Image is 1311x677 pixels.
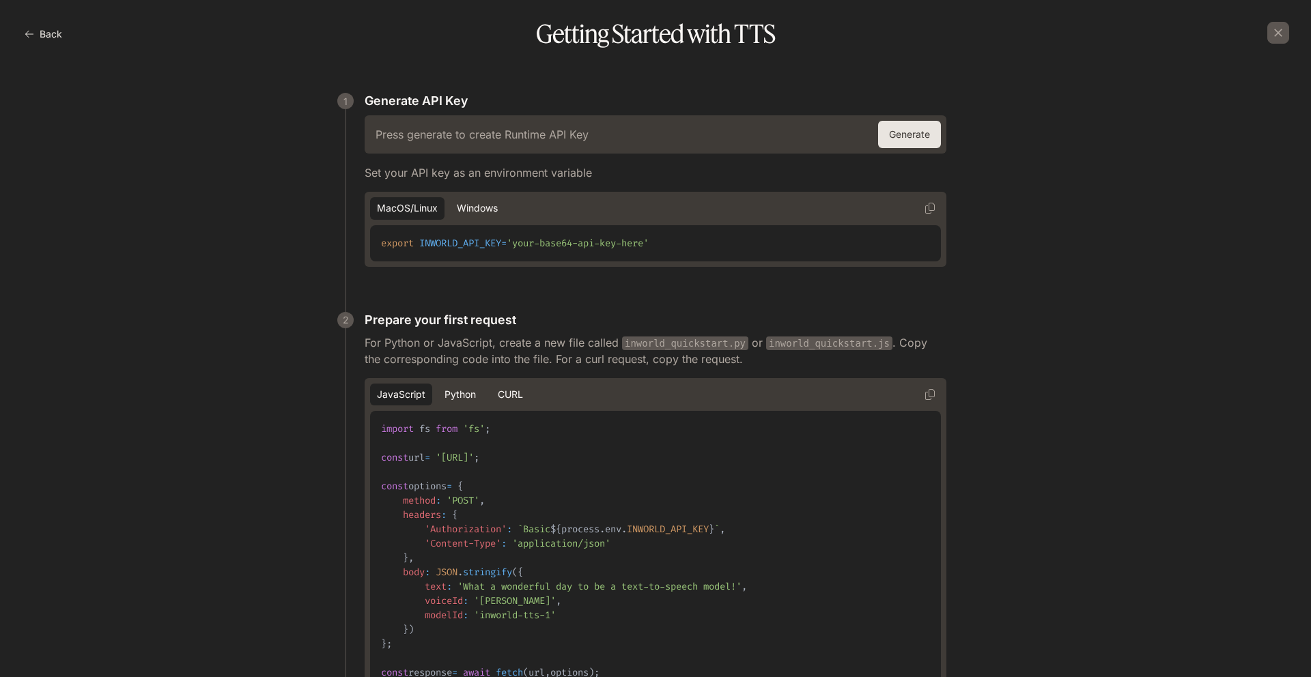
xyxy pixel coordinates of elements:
[425,580,447,593] span: text
[408,451,425,464] span: url
[425,537,501,550] span: 'Content-Type'
[381,451,408,464] span: const
[474,451,479,464] span: ;
[22,20,68,48] button: Back
[365,311,516,329] p: Prepare your first request
[403,508,441,521] span: headers
[436,422,457,435] span: from
[447,494,479,507] span: 'POST'
[408,551,414,564] span: ,
[474,609,556,622] span: 'inworld-tts-1'
[556,594,561,607] span: ,
[22,22,1289,46] h1: Getting Started with TTS
[450,197,505,220] button: Windows
[436,451,474,464] span: '[URL]'
[501,537,507,550] span: :
[343,313,349,327] p: 2
[436,566,457,579] span: JSON
[561,523,600,536] span: process
[550,523,561,536] span: ${
[425,451,430,464] span: =
[512,537,610,550] span: 'application/json'
[605,523,621,536] span: env
[365,91,468,110] p: Generate API Key
[365,164,946,181] p: Set your API key as an environment variable
[512,566,518,579] span: (
[447,580,452,593] span: :
[370,384,432,406] button: JavaScript
[488,384,532,406] button: cURL
[403,623,408,636] span: }
[714,523,720,536] span: `
[425,594,463,607] span: voiceId
[403,566,425,579] span: body
[709,523,714,536] span: }
[370,197,445,220] button: macOS/Linux
[425,523,507,536] span: 'Authorization'
[452,508,457,521] span: {
[463,422,485,435] span: 'fs'
[408,623,414,636] span: )
[425,609,463,622] span: modelId
[457,480,463,493] span: {
[485,422,490,435] span: ;
[386,637,392,650] span: ;
[518,523,523,536] span: `
[457,566,463,579] span: .
[447,480,452,493] span: =
[766,336,892,350] code: inworld_quickstart.js
[419,422,430,435] span: fs
[507,523,512,536] span: :
[523,523,550,536] span: Basic
[463,566,512,579] span: stringify
[627,523,709,536] span: INWORLD_API_KEY
[878,121,941,148] button: Generate
[518,566,523,579] span: {
[463,594,468,607] span: :
[381,480,408,493] span: const
[919,197,941,219] button: Copy
[457,580,742,593] span: 'What a wonderful day to be a text-to-speech model!'
[479,494,485,507] span: ,
[441,508,447,521] span: :
[474,594,556,607] span: '[PERSON_NAME]'
[365,334,946,367] p: For Python or JavaScript, create a new file called or . Copy the corresponding code into the file...
[381,237,414,250] span: export
[720,523,725,536] span: ,
[408,480,447,493] span: options
[381,637,386,650] span: }
[622,336,748,350] code: inworld_quickstart.py
[463,609,468,622] span: :
[919,384,941,405] button: Copy
[425,566,430,579] span: :
[600,523,605,536] span: .
[403,551,408,564] span: }
[438,384,483,406] button: Python
[507,237,649,250] span: 'your-base64-api-key-here'
[436,494,441,507] span: :
[419,237,501,250] span: INWORLD_API_KEY
[381,422,414,435] span: import
[621,523,627,536] span: .
[742,580,747,593] span: ,
[376,127,589,142] h6: Press generate to create Runtime API Key
[403,494,436,507] span: method
[501,237,507,250] span: =
[343,94,348,109] p: 1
